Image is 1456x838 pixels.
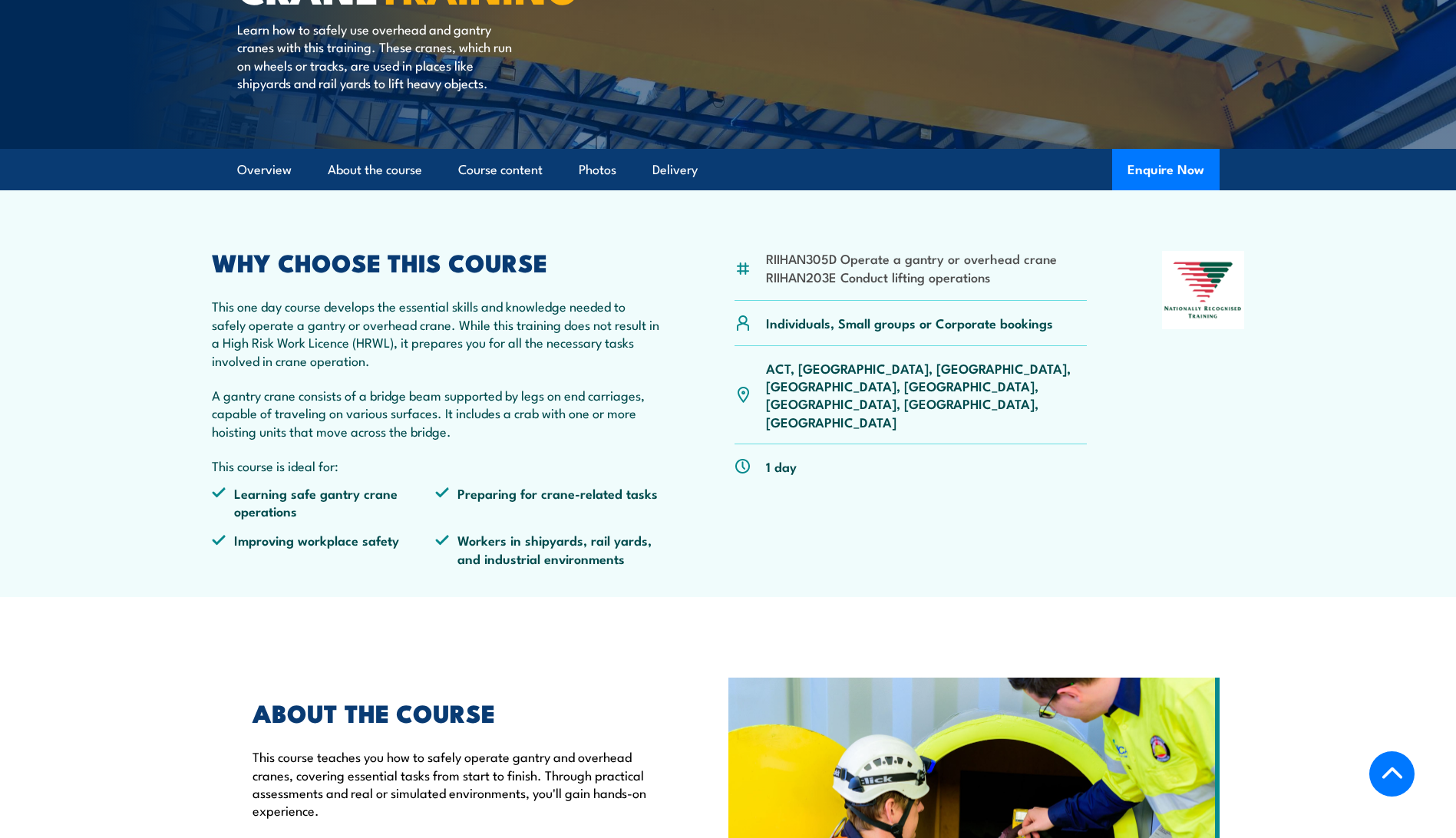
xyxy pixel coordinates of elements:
a: Photos [579,150,616,190]
a: Overview [237,150,292,190]
img: Nationally Recognised Training logo. [1162,251,1245,329]
li: RIIHAN305D Operate a gantry or overhead crane [766,249,1057,267]
p: This course is ideal for: [212,457,660,474]
li: RIIHAN203E Conduct lifting operations [766,268,1057,285]
p: A gantry crane consists of a bridge beam supported by legs on end carriages, capable of traveling... [212,386,660,440]
li: Improving workplace safety [212,531,436,567]
a: Course content [458,150,543,190]
p: This course teaches you how to safely operate gantry and overhead cranes, covering essential task... [253,747,658,820]
h2: WHY CHOOSE THIS COURSE [212,251,660,272]
p: Individuals, Small groups or Corporate bookings [766,314,1053,332]
li: Preparing for crane-related tasks [435,484,659,520]
button: Enquire Now [1112,149,1220,190]
a: Delivery [652,150,698,190]
li: Learning safe gantry crane operations [212,484,436,520]
a: About the course [328,150,422,190]
p: ACT, [GEOGRAPHIC_DATA], [GEOGRAPHIC_DATA], [GEOGRAPHIC_DATA], [GEOGRAPHIC_DATA], [GEOGRAPHIC_DATA... [766,359,1088,431]
p: 1 day [766,457,797,475]
h2: ABOUT THE COURSE [253,701,658,723]
li: Workers in shipyards, rail yards, and industrial environments [435,531,659,567]
p: This one day course develops the essential skills and knowledge needed to safely operate a gantry... [212,297,660,369]
p: Learn how to safely use overhead and gantry cranes with this training. These cranes, which run on... [237,20,517,92]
